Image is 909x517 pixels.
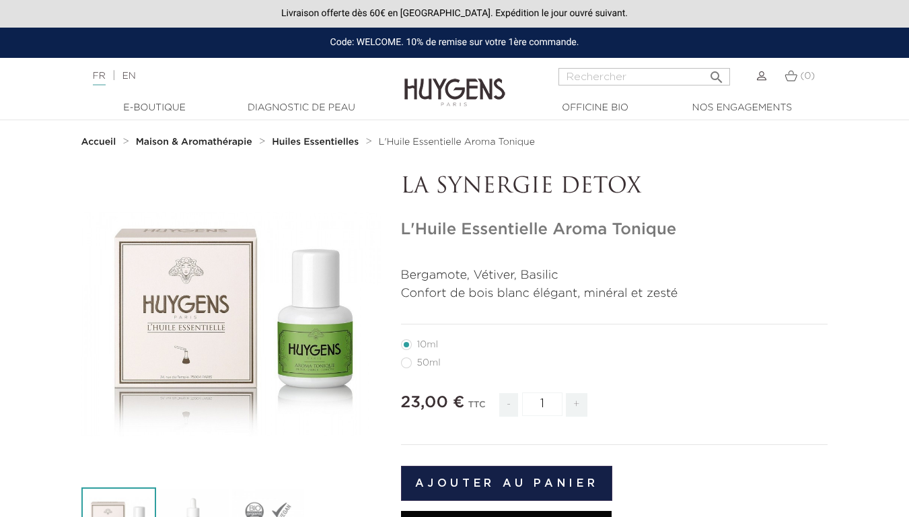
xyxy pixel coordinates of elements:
[401,357,457,368] label: 50ml
[401,220,828,240] h1: L'Huile Essentielle Aroma Tonique
[136,137,252,147] strong: Maison & Aromathérapie
[499,393,518,417] span: -
[93,71,106,85] a: FR
[800,71,815,81] span: (0)
[86,68,369,84] div: |
[401,339,454,350] label: 10ml
[272,137,359,147] strong: Huiles Essentielles
[87,101,222,115] a: E-Boutique
[401,267,828,285] p: Bergamote, Vétiver, Basilic
[81,137,116,147] strong: Accueil
[558,68,730,85] input: Rechercher
[528,101,663,115] a: Officine Bio
[401,394,465,411] span: 23,00 €
[401,174,828,200] p: LA SYNERGIE DETOX
[468,390,486,427] div: TTC
[566,393,587,417] span: +
[401,285,828,303] p: Confort de bois blanc élégant, minéral et zesté
[234,101,369,115] a: Diagnostic de peau
[404,57,505,108] img: Huygens
[136,137,256,147] a: Maison & Aromathérapie
[401,466,613,501] button: Ajouter au panier
[522,392,562,416] input: Quantité
[704,64,729,82] button: 
[272,137,362,147] a: Huiles Essentielles
[81,137,119,147] a: Accueil
[675,101,809,115] a: Nos engagements
[379,137,535,147] a: L'Huile Essentielle Aroma Tonique
[708,65,725,81] i: 
[122,71,135,81] a: EN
